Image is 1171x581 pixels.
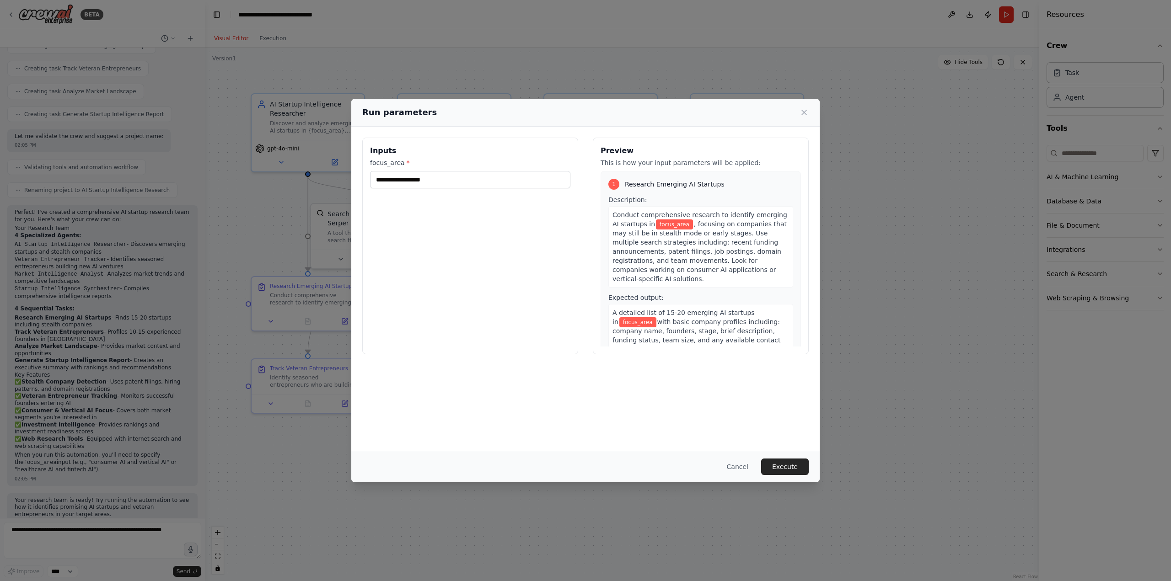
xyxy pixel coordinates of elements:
label: focus_area [370,158,570,167]
span: with basic company profiles including: company name, founders, stage, brief description, funding ... [612,318,780,362]
h3: Inputs [370,145,570,156]
span: Conduct comprehensive research to identify emerging AI startups in [612,211,787,228]
div: 1 [608,179,619,190]
h2: Run parameters [362,106,437,119]
span: Research Emerging AI Startups [625,180,725,189]
span: Expected output: [608,294,664,301]
span: Description: [608,196,647,203]
p: This is how your input parameters will be applied: [601,158,801,167]
span: , focusing on companies that may still be in stealth mode or early stages. Use multiple search st... [612,220,787,283]
span: A detailed list of 15-20 emerging AI startups in [612,309,755,325]
button: Execute [761,458,809,475]
h3: Preview [601,145,801,156]
button: Cancel [720,458,756,475]
span: Variable: focus_area [619,317,656,327]
span: Variable: focus_area [656,219,693,229]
